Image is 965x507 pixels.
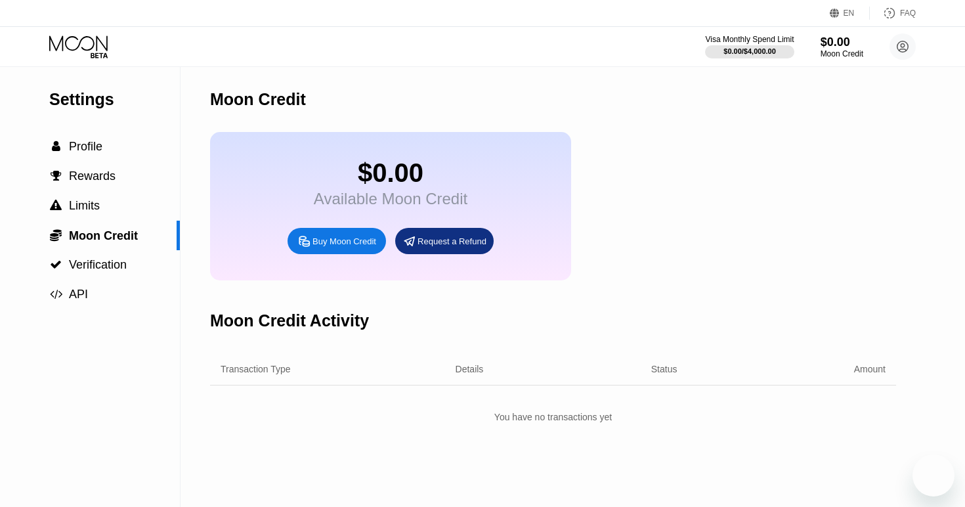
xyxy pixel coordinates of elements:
[69,229,138,242] span: Moon Credit
[288,228,386,254] div: Buy Moon Credit
[51,170,62,182] span: 
[69,140,102,153] span: Profile
[50,259,62,271] span: 
[314,158,467,188] div: $0.00
[456,364,484,374] div: Details
[830,7,870,20] div: EN
[705,35,794,44] div: Visa Monthly Spend Limit
[49,259,62,271] div: 
[854,364,886,374] div: Amount
[651,364,677,374] div: Status
[50,288,62,300] span: 
[418,236,486,247] div: Request a Refund
[705,35,794,58] div: Visa Monthly Spend Limit$0.00/$4,000.00
[69,169,116,183] span: Rewards
[52,141,60,152] span: 
[69,199,100,212] span: Limits
[69,288,88,301] span: API
[69,258,127,271] span: Verification
[723,47,776,55] div: $0.00 / $4,000.00
[821,35,863,49] div: $0.00
[312,236,376,247] div: Buy Moon Credit
[50,229,62,242] span: 
[50,200,62,211] span: 
[900,9,916,18] div: FAQ
[844,9,855,18] div: EN
[49,170,62,182] div: 
[49,288,62,300] div: 
[821,49,863,58] div: Moon Credit
[870,7,916,20] div: FAQ
[49,141,62,152] div: 
[821,35,863,58] div: $0.00Moon Credit
[49,200,62,211] div: 
[210,311,369,330] div: Moon Credit Activity
[210,405,896,429] div: You have no transactions yet
[49,229,62,242] div: 
[221,364,291,374] div: Transaction Type
[49,90,180,109] div: Settings
[395,228,494,254] div: Request a Refund
[314,190,467,208] div: Available Moon Credit
[210,90,306,109] div: Moon Credit
[912,454,954,496] iframe: Button to launch messaging window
